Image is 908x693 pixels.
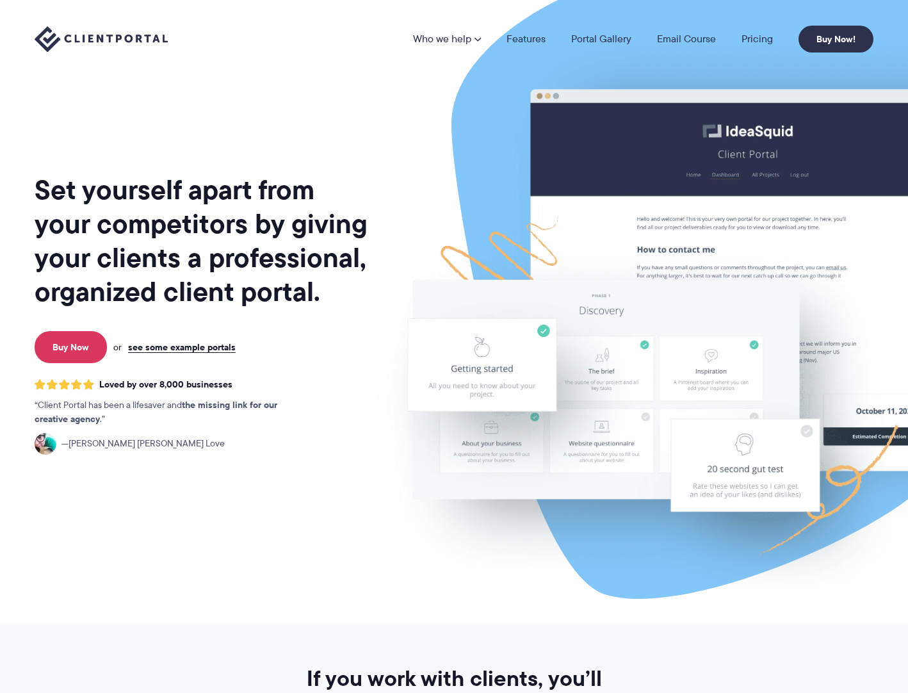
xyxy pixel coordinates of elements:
span: Loved by over 8,000 businesses [99,379,232,390]
span: [PERSON_NAME] [PERSON_NAME] Love [61,437,225,451]
a: Buy Now [35,331,107,363]
a: Features [507,34,546,44]
a: Email Course [657,34,716,44]
a: Who we help [413,34,481,44]
a: Buy Now! [799,26,873,53]
span: or [113,341,122,353]
a: Pricing [742,34,773,44]
h1: Set yourself apart from your competitors by giving your clients a professional, organized client ... [35,173,370,309]
a: Portal Gallery [571,34,631,44]
strong: the missing link for our creative agency [35,398,277,426]
p: Client Portal has been a lifesaver and . [35,398,304,427]
a: see some example portals [128,341,236,353]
